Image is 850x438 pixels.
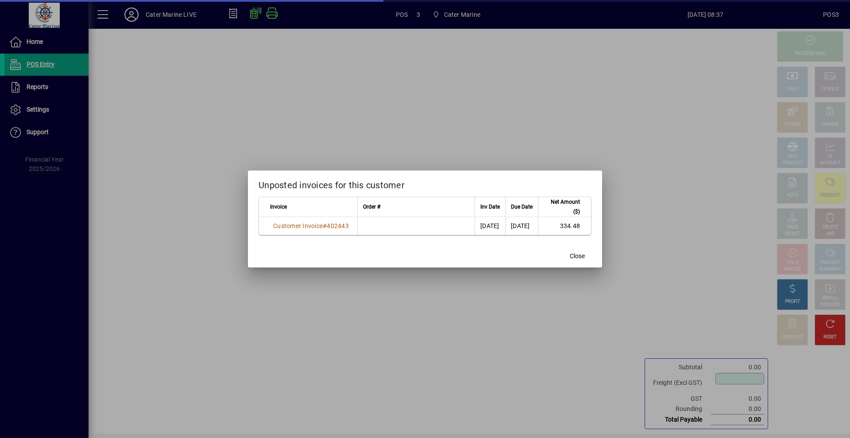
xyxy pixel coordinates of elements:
[570,252,585,261] span: Close
[270,221,352,231] a: Customer Invoice#402443
[480,202,500,212] span: Inv Date
[544,197,580,217] span: Net Amount ($)
[511,202,533,212] span: Due Date
[270,202,287,212] span: Invoice
[273,222,323,229] span: Customer Invoice
[327,222,349,229] span: 402443
[505,217,538,235] td: [DATE]
[563,248,591,264] button: Close
[538,217,591,235] td: 334.48
[248,171,602,196] h2: Unposted invoices for this customer
[323,222,327,229] span: #
[363,202,380,212] span: Order #
[475,217,505,235] td: [DATE]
